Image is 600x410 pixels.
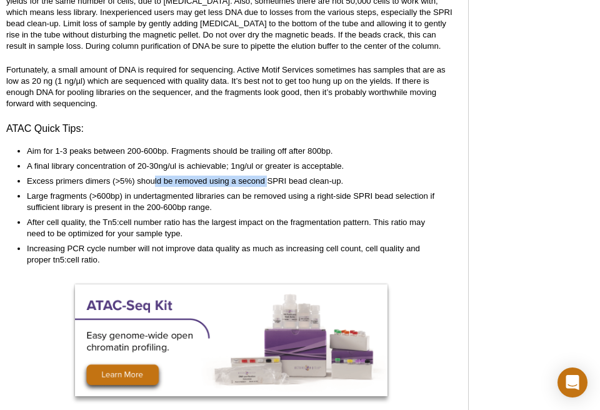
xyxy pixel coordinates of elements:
[6,121,456,136] h3: ATAC Quick Tips:
[27,146,444,157] li: Aim for 1-3 peaks between 200-600bp. Fragments should be trailing off after 800bp.
[6,64,456,109] p: Fortunately, a small amount of DNA is required for sequencing. Active Motif Services sometimes ha...
[27,191,444,213] li: Large fragments (>600bp) in undertagmented libraries can be removed using a right-side SPRI bead ...
[27,176,444,187] li: Excess primers dimers (>5%) should be removed using a second SPRI bead clean-up.
[27,243,444,266] li: Increasing PCR cycle number will not improve data quality as much as increasing cell count, cell ...
[75,284,387,396] img: ATAC-Seq Kit
[557,367,587,397] div: Open Intercom Messenger
[27,161,444,172] li: A final library concentration of 20-30ng/ul is achievable; 1ng/ul or greater is acceptable.
[27,217,444,239] li: After cell quality, the Tn5:cell number ratio has the largest impact on the fragmentation pattern...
